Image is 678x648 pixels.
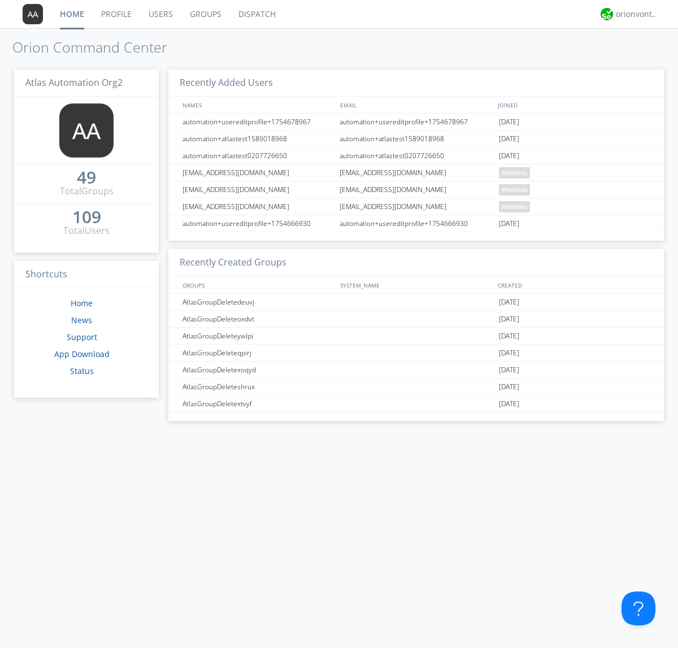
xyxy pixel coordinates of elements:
div: AtlasGroupDeleteywlpi [180,328,336,344]
a: 109 [72,211,101,224]
span: [DATE] [499,147,519,164]
img: 373638.png [59,103,114,158]
div: NAMES [180,97,334,113]
span: pending [499,201,530,212]
div: automation+atlastest1589018968 [180,131,336,147]
div: [EMAIL_ADDRESS][DOMAIN_NAME] [337,181,496,198]
div: AtlasGroupDeleteshrux [180,379,336,395]
a: Support [67,332,97,342]
div: orionvontas+atlas+automation+org2 [616,8,658,20]
div: AtlasGroupDeleteoxdvt [180,311,336,327]
span: pending [499,184,530,195]
a: App Download [54,349,110,359]
span: pending [499,167,530,179]
a: [EMAIL_ADDRESS][DOMAIN_NAME][EMAIL_ADDRESS][DOMAIN_NAME]pending [168,181,664,198]
div: AtlasGroupDeleteqpirj [180,345,336,361]
div: GROUPS [180,277,334,293]
a: AtlasGroupDeleteqpirj[DATE] [168,345,664,362]
a: automation+atlastest0207726650automation+atlastest0207726650[DATE] [168,147,664,164]
a: AtlasGroupDeleteywlpi[DATE] [168,328,664,345]
a: AtlasGroupDeleteshrux[DATE] [168,379,664,395]
div: [EMAIL_ADDRESS][DOMAIN_NAME] [180,164,336,181]
div: [EMAIL_ADDRESS][DOMAIN_NAME] [337,198,496,215]
span: [DATE] [499,395,519,412]
img: 29d36aed6fa347d5a1537e7736e6aa13 [601,8,613,20]
h3: Recently Created Groups [168,249,664,277]
a: automation+usereditprofile+1754666930automation+usereditprofile+1754666930[DATE] [168,215,664,232]
div: automation+atlastest0207726650 [337,147,496,164]
a: AtlasGroupDeletextvyf[DATE] [168,395,664,412]
div: automation+usereditprofile+1754678967 [180,114,336,130]
span: [DATE] [499,345,519,362]
div: CREATED [495,277,653,293]
div: AtlasGroupDeletedeuvj [180,294,336,310]
a: [EMAIL_ADDRESS][DOMAIN_NAME][EMAIL_ADDRESS][DOMAIN_NAME]pending [168,198,664,215]
div: SYSTEM_NAME [337,277,495,293]
a: automation+usereditprofile+1754678967automation+usereditprofile+1754678967[DATE] [168,114,664,131]
div: AtlasGroupDeletexoqyd [180,362,336,378]
div: JOINED [495,97,653,113]
div: automation+usereditprofile+1754678967 [337,114,496,130]
div: [EMAIL_ADDRESS][DOMAIN_NAME] [180,198,336,215]
span: [DATE] [499,294,519,311]
div: [EMAIL_ADDRESS][DOMAIN_NAME] [180,181,336,198]
div: Total Groups [60,185,114,198]
div: automation+atlastest0207726650 [180,147,336,164]
iframe: Toggle Customer Support [621,592,655,625]
span: [DATE] [499,215,519,232]
span: [DATE] [499,114,519,131]
h3: Recently Added Users [168,69,664,97]
div: 109 [72,211,101,223]
div: Total Users [63,224,110,237]
div: automation+usereditprofile+1754666930 [180,215,336,232]
span: [DATE] [499,362,519,379]
a: 49 [77,172,96,185]
h3: Shortcuts [14,261,159,289]
span: [DATE] [499,379,519,395]
a: Home [71,298,93,308]
a: AtlasGroupDeletedeuvj[DATE] [168,294,664,311]
div: AtlasGroupDeletextvyf [180,395,336,412]
a: News [71,315,92,325]
a: AtlasGroupDeleteoxdvt[DATE] [168,311,664,328]
span: [DATE] [499,328,519,345]
img: 373638.png [23,4,43,24]
div: EMAIL [337,97,495,113]
span: Atlas Automation Org2 [25,76,123,89]
div: automation+atlastest1589018968 [337,131,496,147]
span: [DATE] [499,131,519,147]
a: automation+atlastest1589018968automation+atlastest1589018968[DATE] [168,131,664,147]
div: [EMAIL_ADDRESS][DOMAIN_NAME] [337,164,496,181]
div: 49 [77,172,96,183]
span: [DATE] [499,311,519,328]
a: Status [70,366,94,376]
a: AtlasGroupDeletexoqyd[DATE] [168,362,664,379]
div: automation+usereditprofile+1754666930 [337,215,496,232]
a: [EMAIL_ADDRESS][DOMAIN_NAME][EMAIL_ADDRESS][DOMAIN_NAME]pending [168,164,664,181]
